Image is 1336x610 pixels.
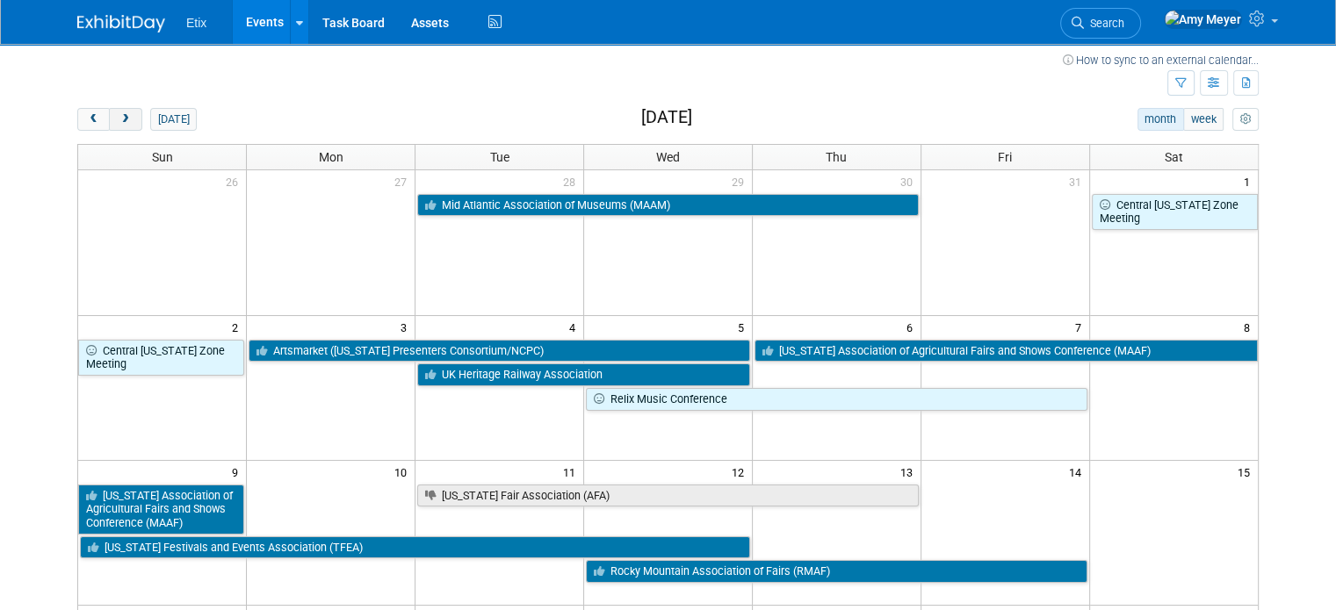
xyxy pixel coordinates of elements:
span: 3 [399,316,415,338]
a: Artsmarket ([US_STATE] Presenters Consortium/NCPC) [249,340,750,362]
span: 31 [1067,170,1089,192]
span: 12 [730,461,752,483]
span: Tue [490,150,509,164]
span: 29 [730,170,752,192]
span: 15 [1236,461,1258,483]
a: Central [US_STATE] Zone Meeting [1092,194,1258,230]
span: Wed [656,150,680,164]
span: 8 [1242,316,1258,338]
span: Sat [1165,150,1183,164]
span: 14 [1067,461,1089,483]
span: 13 [899,461,921,483]
span: 1 [1242,170,1258,192]
a: [US_STATE] Festivals and Events Association (TFEA) [80,536,750,559]
a: [US_STATE] Association of Agricultural Fairs and Shows Conference (MAAF) [78,484,244,535]
a: Central [US_STATE] Zone Meeting [78,340,244,376]
span: 9 [230,461,246,483]
span: Etix [186,16,206,30]
span: 10 [393,461,415,483]
span: 4 [567,316,583,338]
button: prev [77,108,110,131]
i: Personalize Calendar [1239,114,1251,126]
h2: [DATE] [641,108,692,127]
span: 7 [1073,316,1089,338]
button: [DATE] [150,108,197,131]
button: myCustomButton [1232,108,1259,131]
button: week [1183,108,1224,131]
button: next [109,108,141,131]
span: Search [1084,17,1124,30]
button: month [1137,108,1184,131]
span: Sun [152,150,173,164]
span: 28 [561,170,583,192]
a: Rocky Mountain Association of Fairs (RMAF) [586,560,1087,583]
span: Thu [826,150,847,164]
span: Fri [998,150,1012,164]
a: [US_STATE] Association of Agricultural Fairs and Shows Conference (MAAF) [755,340,1258,362]
span: 11 [561,461,583,483]
span: Mon [319,150,343,164]
span: 30 [899,170,921,192]
a: Relix Music Conference [586,388,1087,411]
img: ExhibitDay [77,15,165,32]
img: Amy Meyer [1164,10,1242,29]
a: Mid Atlantic Association of Museums (MAAM) [417,194,919,217]
a: Search [1060,8,1141,39]
span: 5 [736,316,752,338]
span: 6 [905,316,921,338]
span: 26 [224,170,246,192]
span: 2 [230,316,246,338]
span: 27 [393,170,415,192]
a: How to sync to an external calendar... [1063,54,1259,67]
a: [US_STATE] Fair Association (AFA) [417,484,919,507]
a: UK Heritage Railway Association [417,363,750,386]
